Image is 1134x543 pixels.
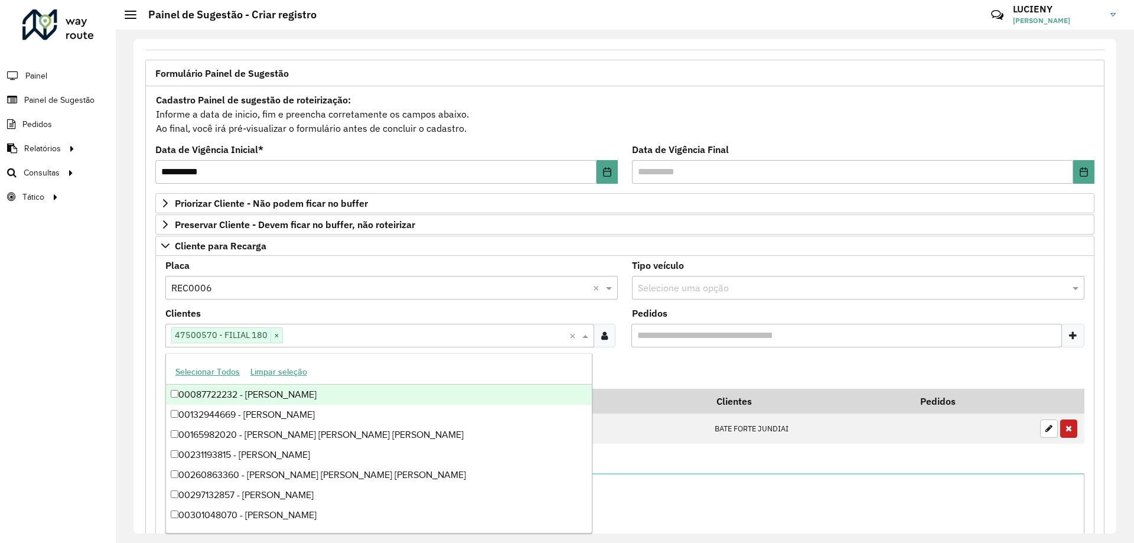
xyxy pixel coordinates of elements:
[912,389,1034,414] th: Pedidos
[175,241,266,251] span: Cliente para Recarga
[1013,15,1102,26] span: [PERSON_NAME]
[155,236,1094,256] a: Cliente para Recarga
[593,281,603,295] span: Clear all
[165,258,190,272] label: Placa
[24,142,61,155] span: Relatórios
[175,199,368,208] span: Priorizar Cliente - Não podem ficar no buffer
[170,363,245,381] button: Selecionar Todos
[24,167,60,179] span: Consultas
[165,306,201,320] label: Clientes
[166,485,592,505] div: 00297132857 - [PERSON_NAME]
[22,191,44,203] span: Tático
[25,70,47,82] span: Painel
[175,220,415,229] span: Preservar Cliente - Devem ficar no buffer, não roteirizar
[165,353,592,534] ng-dropdown-panel: Options list
[597,160,618,184] button: Choose Date
[166,465,592,485] div: 00260863360 - [PERSON_NAME] [PERSON_NAME] [PERSON_NAME]
[166,385,592,405] div: 00087722232 - [PERSON_NAME]
[1073,160,1094,184] button: Choose Date
[155,92,1094,136] div: Informe a data de inicio, fim e preencha corretamente os campos abaixo. Ao final, você irá pré-vi...
[708,389,912,414] th: Clientes
[1013,4,1102,15] h3: LUCIENY
[155,193,1094,213] a: Priorizar Cliente - Não podem ficar no buffer
[708,414,912,444] td: BATE FORTE JUNDIAI
[632,258,684,272] label: Tipo veículo
[245,363,312,381] button: Limpar seleção
[271,329,282,343] span: ×
[632,142,729,157] label: Data de Vigência Final
[155,69,289,78] span: Formulário Painel de Sugestão
[155,142,263,157] label: Data de Vigência Inicial
[24,94,94,106] span: Painel de Sugestão
[166,425,592,445] div: 00165982020 - [PERSON_NAME] [PERSON_NAME] [PERSON_NAME]
[156,94,351,106] strong: Cadastro Painel de sugestão de roteirização:
[569,329,579,343] span: Clear all
[136,8,317,21] h2: Painel de Sugestão - Criar registro
[166,405,592,425] div: 00132944669 - [PERSON_NAME]
[172,328,271,342] span: 47500570 - FILIAL 180
[22,118,52,131] span: Pedidos
[155,214,1094,235] a: Preservar Cliente - Devem ficar no buffer, não roteirizar
[166,445,592,465] div: 00231193815 - [PERSON_NAME]
[632,306,667,320] label: Pedidos
[985,2,1010,28] a: Contato Rápido
[166,505,592,525] div: 00301048070 - [PERSON_NAME]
